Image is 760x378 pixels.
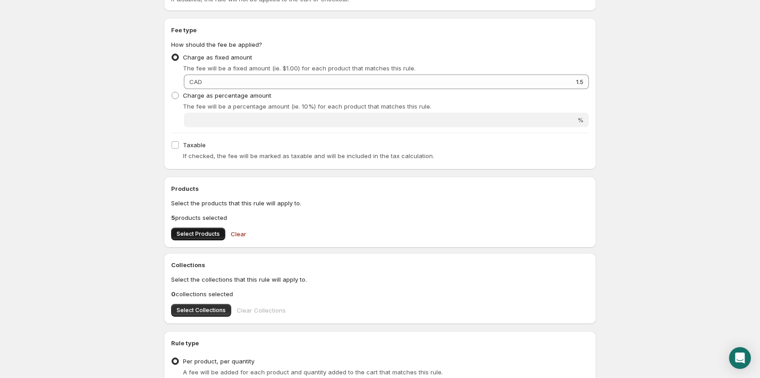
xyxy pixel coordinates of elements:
[231,229,246,239] span: Clear
[225,225,252,243] button: Clear
[183,102,589,111] p: The fee will be a percentage amount (ie. 10%) for each product that matches this rule.
[183,152,434,159] span: If checked, the fee will be marked as taxable and will be included in the tax calculation.
[171,228,225,240] button: Select Products
[171,260,589,269] h2: Collections
[177,230,220,238] span: Select Products
[578,116,583,124] span: %
[189,78,202,85] span: CAD
[171,199,589,208] p: Select the products that this rule will apply to.
[171,41,262,48] span: How should the fee be applied?
[171,184,589,193] h2: Products
[183,368,443,376] span: A fee will be added for each product and quantity added to the cart that matches this rule.
[171,290,176,298] b: 0
[183,54,252,61] span: Charge as fixed amount
[183,141,206,149] span: Taxable
[171,304,231,317] button: Select Collections
[171,275,589,284] p: Select the collections that this rule will apply to.
[171,25,589,35] h2: Fee type
[177,307,226,314] span: Select Collections
[171,338,589,348] h2: Rule type
[183,358,254,365] span: Per product, per quantity
[171,289,589,298] p: collections selected
[171,214,175,221] b: 5
[183,92,271,99] span: Charge as percentage amount
[729,347,751,369] div: Open Intercom Messenger
[171,213,589,222] p: products selected
[183,65,415,72] span: The fee will be a fixed amount (ie. $1.00) for each product that matches this rule.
